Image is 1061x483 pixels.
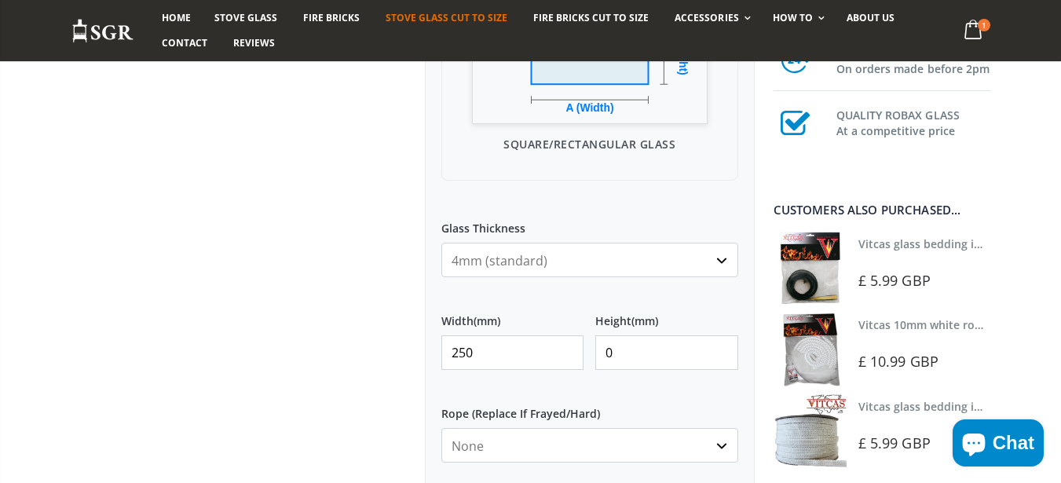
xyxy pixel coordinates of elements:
[441,208,738,236] label: Glass Thickness
[374,5,519,31] a: Stove Glass Cut To Size
[774,394,847,467] img: Vitcas stove glass bedding in tape
[386,11,507,24] span: Stove Glass Cut To Size
[978,19,990,31] span: 1
[71,18,134,44] img: Stove Glass Replacement
[303,11,360,24] span: Fire Bricks
[291,5,371,31] a: Fire Bricks
[836,104,990,139] h3: QUALITY ROBAX GLASS At a competitive price
[162,36,207,49] span: Contact
[774,204,990,216] div: Customers also purchased...
[675,11,738,24] span: Accessories
[162,11,191,24] span: Home
[631,314,658,328] span: (mm)
[948,419,1048,470] inbox-online-store-chat: Shopify online store chat
[761,5,832,31] a: How To
[233,36,275,49] span: Reviews
[847,11,895,24] span: About us
[150,31,219,56] a: Contact
[858,434,931,452] span: £ 5.99 GBP
[474,314,500,328] span: (mm)
[441,393,738,422] label: Rope (Replace If Frayed/Hard)
[221,31,287,56] a: Reviews
[150,5,203,31] a: Home
[663,5,758,31] a: Accessories
[533,11,649,24] span: Fire Bricks Cut To Size
[858,271,931,290] span: £ 5.99 GBP
[957,16,990,46] a: 1
[458,136,722,152] p: Square/Rectangular Glass
[214,11,277,24] span: Stove Glass
[773,11,813,24] span: How To
[595,301,738,329] label: Height
[858,352,938,371] span: £ 10.99 GBP
[521,5,660,31] a: Fire Bricks Cut To Size
[835,5,906,31] a: About us
[441,301,584,329] label: Width
[203,5,289,31] a: Stove Glass
[774,313,847,386] img: Vitcas white rope, glue and gloves kit 10mm
[774,232,847,305] img: Vitcas stove glass bedding in tape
